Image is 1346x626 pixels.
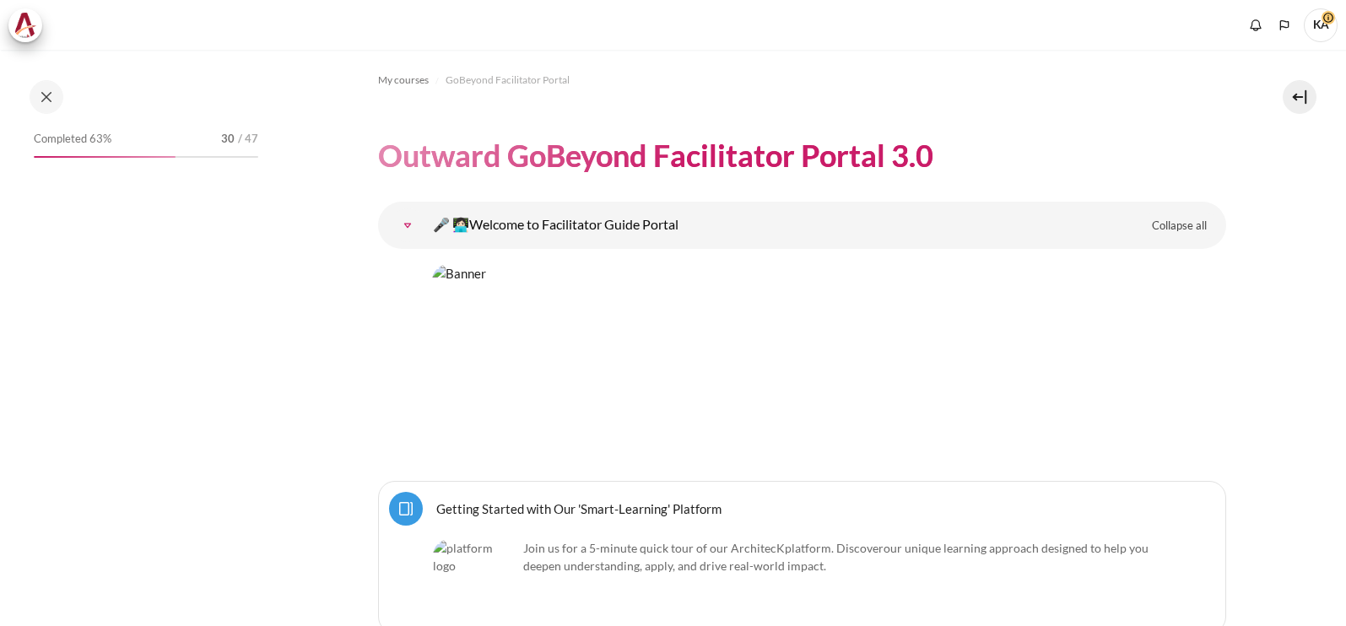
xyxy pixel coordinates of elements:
a: Architeck Architeck [8,8,51,42]
a: 🎤 👩🏻‍💻Welcome to Facilitator Guide Portal [391,208,424,242]
a: Getting Started with Our 'Smart-Learning' Platform [436,500,722,516]
img: Banner [432,264,1172,464]
span: / 47 [238,131,258,148]
nav: Navigation bar [378,67,1226,94]
span: . [523,541,1149,573]
span: our unique learning approach designed to help you deepen understanding, apply, and drive real-wor... [523,541,1149,573]
div: 63% [34,156,176,158]
a: GoBeyond Facilitator Portal [446,70,570,90]
span: Collapse all [1152,218,1207,235]
button: Languages [1272,13,1297,38]
div: Show notification window with no new notifications [1243,13,1268,38]
h1: Outward GoBeyond Facilitator Portal 3.0 [378,136,933,175]
a: User menu [1304,8,1338,42]
span: My courses [378,73,429,88]
span: GoBeyond Facilitator Portal [446,73,570,88]
p: Join us for a 5-minute quick tour of our ArchitecK platform. Discover [433,539,1171,575]
img: platform logo [433,539,517,623]
span: KA [1304,8,1338,42]
span: 30 [221,131,235,148]
a: My courses [378,70,429,90]
span: Completed 63% [34,131,111,148]
a: Collapse all [1139,212,1219,240]
img: Architeck [14,13,37,38]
